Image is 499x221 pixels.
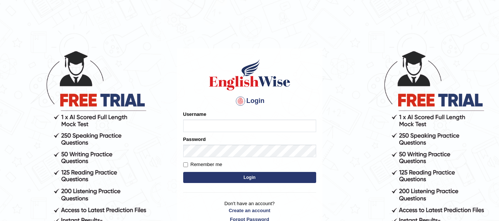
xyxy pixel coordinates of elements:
label: Remember me [183,161,222,168]
a: Create an account [183,207,316,214]
button: Login [183,172,316,183]
input: Remember me [183,162,188,167]
h4: Login [183,95,316,107]
img: Logo of English Wise sign in for intelligent practice with AI [208,58,292,91]
label: Username [183,111,206,118]
label: Password [183,136,206,143]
